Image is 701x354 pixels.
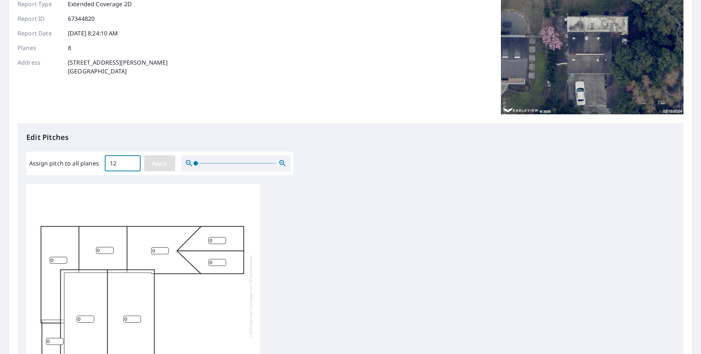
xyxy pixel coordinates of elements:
[68,43,71,52] p: 8
[150,159,169,168] span: Apply
[29,159,99,168] label: Assign pitch to all planes
[18,58,61,76] p: Address
[105,153,141,174] input: 00.0
[144,155,175,171] button: Apply
[18,43,61,52] p: Planes
[68,14,95,23] p: 67344820
[68,58,168,76] p: [STREET_ADDRESS][PERSON_NAME] [GEOGRAPHIC_DATA]
[68,29,118,38] p: [DATE] 8:24:10 AM
[26,132,675,143] p: Edit Pitches
[18,29,61,38] p: Report Date
[18,14,61,23] p: Report ID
